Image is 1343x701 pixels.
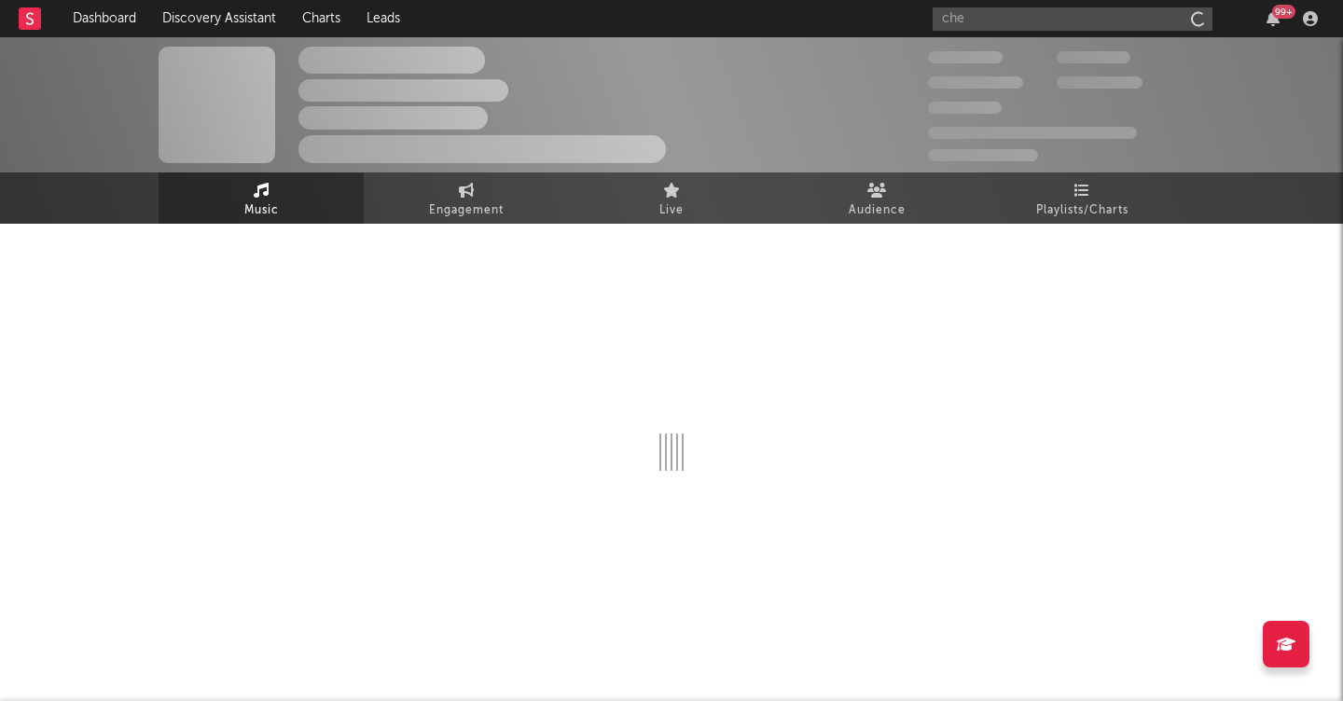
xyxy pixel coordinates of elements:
[569,172,774,224] a: Live
[364,172,569,224] a: Engagement
[928,127,1137,139] span: 50,000,000 Monthly Listeners
[928,51,1003,63] span: 300,000
[1036,199,1128,222] span: Playlists/Charts
[933,7,1212,31] input: Search for artists
[928,149,1038,161] span: Jump Score: 85.0
[928,76,1023,89] span: 50,000,000
[1267,11,1280,26] button: 99+
[1057,76,1142,89] span: 1,000,000
[159,172,364,224] a: Music
[928,102,1002,114] span: 100,000
[244,199,279,222] span: Music
[979,172,1184,224] a: Playlists/Charts
[774,172,979,224] a: Audience
[1272,5,1295,19] div: 99 +
[429,199,504,222] span: Engagement
[849,199,906,222] span: Audience
[1057,51,1130,63] span: 100,000
[659,199,684,222] span: Live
